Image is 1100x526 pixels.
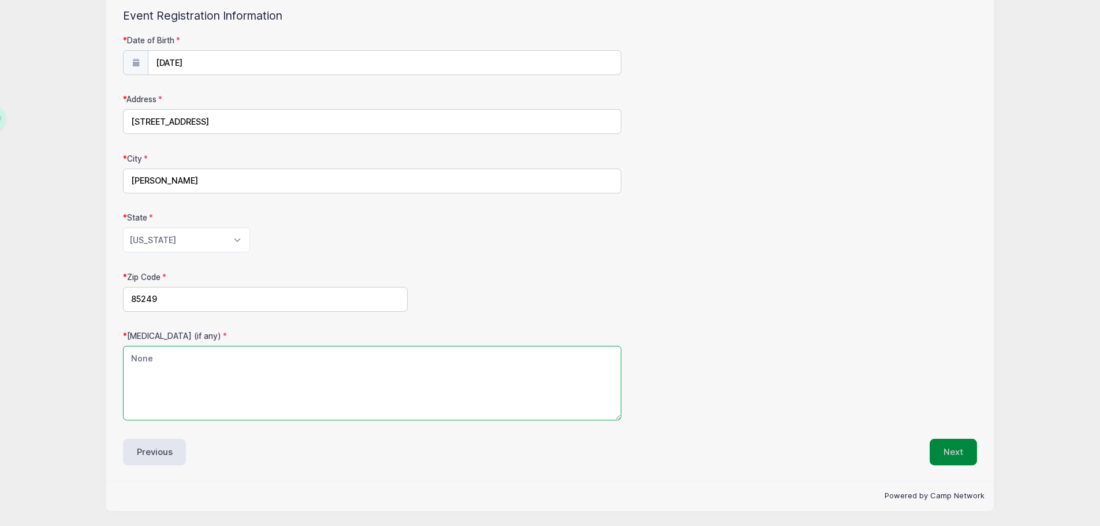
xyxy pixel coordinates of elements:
input: mm/dd/yyyy [148,50,621,75]
h2: Event Registration Information [123,9,977,23]
button: Previous [123,439,187,465]
label: [MEDICAL_DATA] (if any) [123,330,408,342]
p: Powered by Camp Network [115,490,985,502]
input: xxxxx [123,287,408,312]
label: City [123,153,408,165]
button: Next [930,439,977,465]
label: Zip Code [123,271,408,283]
label: State [123,212,408,223]
label: Address [123,94,408,105]
label: Date of Birth [123,35,408,46]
